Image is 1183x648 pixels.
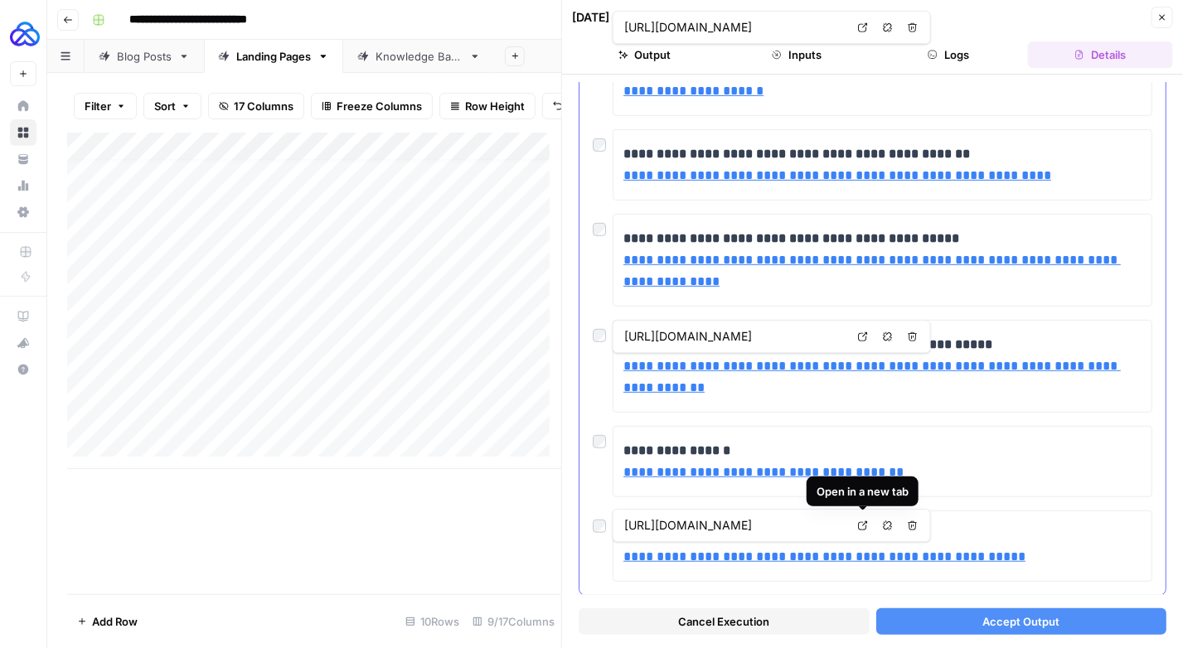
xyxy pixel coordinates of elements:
button: Accept Output [876,608,1167,635]
button: Row Height [439,93,536,119]
div: Landing Pages [236,48,311,65]
button: Sort [143,93,201,119]
button: Logs [876,41,1021,68]
div: 10 Rows [399,608,466,635]
span: Row Height [465,98,525,114]
span: Sort [154,98,176,114]
div: [DATE] 5:02 PM [572,9,660,26]
span: Accept Output [982,613,1059,630]
span: 17 Columns [234,98,293,114]
a: Landing Pages [204,40,343,73]
button: Add Row [67,608,148,635]
span: Filter [85,98,111,114]
div: Blog Posts [117,48,172,65]
button: Cancel Execution [579,608,870,635]
a: Your Data [10,146,36,172]
div: Open in a new tab [817,483,909,500]
button: Help + Support [10,356,36,383]
span: Add Row [92,613,138,630]
a: Home [10,93,36,119]
div: What's new? [11,331,36,355]
button: Workspace: AUQ [10,13,36,55]
button: What's new? [10,330,36,356]
a: Knowledge Base [343,40,495,73]
a: Blog Posts [85,40,204,73]
a: Usage [10,172,36,199]
button: Output [572,41,717,68]
img: AUQ Logo [10,19,40,49]
a: Browse [10,119,36,146]
a: AirOps Academy [10,303,36,330]
a: Settings [10,199,36,225]
div: 9/17 Columns [466,608,561,635]
button: Details [1028,41,1173,68]
button: Freeze Columns [311,93,433,119]
button: Inputs [724,41,869,68]
button: Filter [74,93,137,119]
div: Knowledge Base [376,48,463,65]
button: 17 Columns [208,93,304,119]
span: Freeze Columns [337,98,422,114]
span: Cancel Execution [678,613,769,630]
